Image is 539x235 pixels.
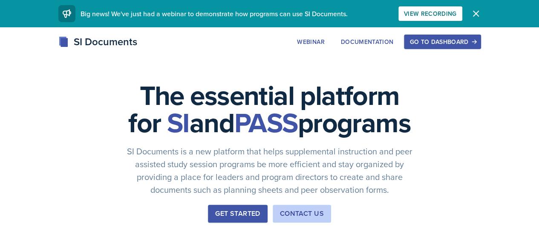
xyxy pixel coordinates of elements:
[404,10,457,17] div: View Recording
[273,205,331,223] button: Contact Us
[335,35,399,49] button: Documentation
[409,38,475,45] div: Go to Dashboard
[341,38,394,45] div: Documentation
[398,6,462,21] button: View Recording
[404,35,481,49] button: Go to Dashboard
[81,9,348,18] span: Big news! We've just had a webinar to demonstrate how programs can use SI Documents.
[58,34,137,49] div: SI Documents
[280,209,324,219] div: Contact Us
[208,205,267,223] button: Get Started
[297,38,324,45] div: Webinar
[291,35,330,49] button: Webinar
[215,209,260,219] div: Get Started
